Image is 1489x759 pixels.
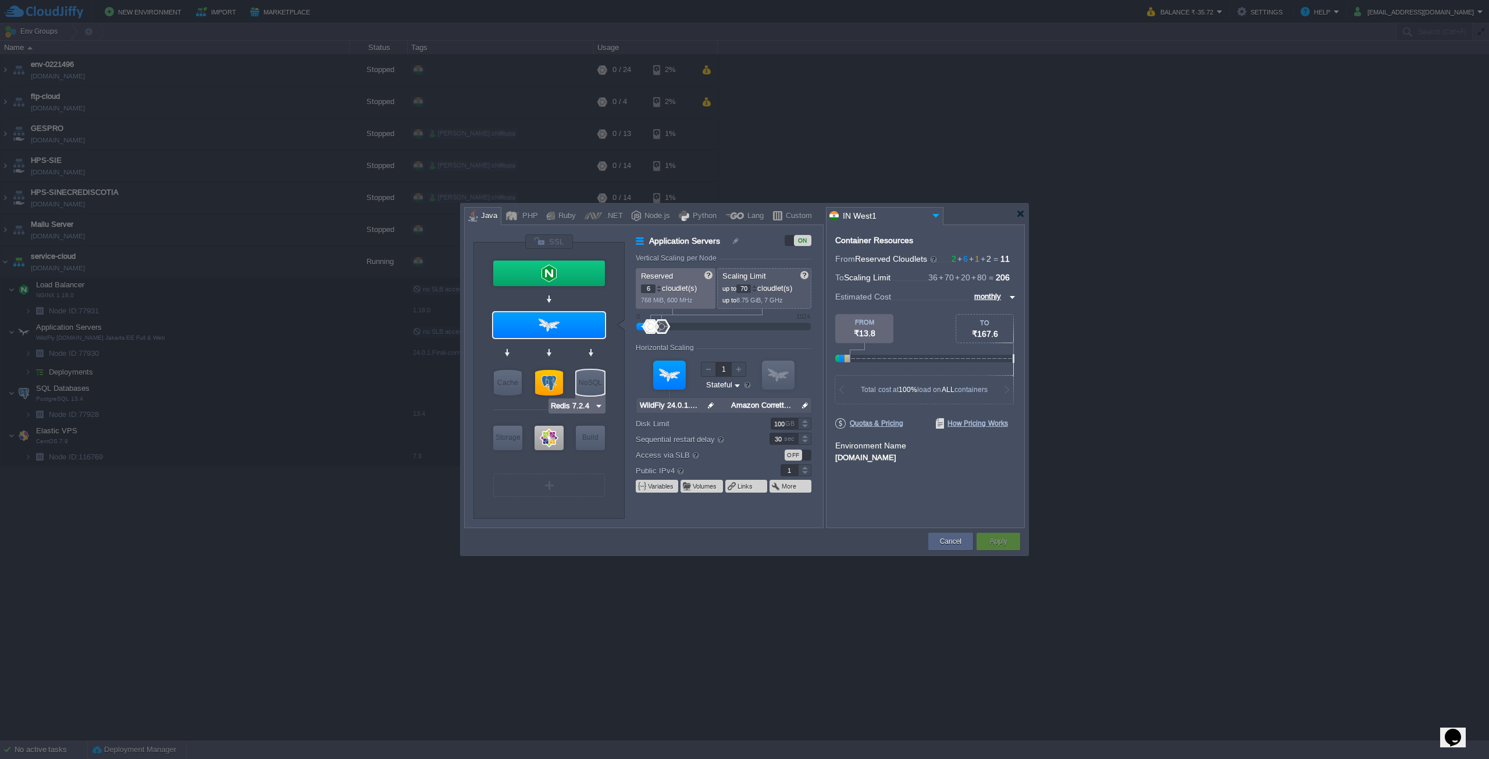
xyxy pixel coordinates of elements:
div: ON [794,235,811,246]
div: Load Balancer [493,261,605,286]
button: Variables [648,482,675,491]
div: Lang [744,208,764,225]
span: 70 [938,273,954,282]
span: + [968,254,975,263]
span: Reserved [641,272,673,280]
span: Reserved Cloudlets [855,254,938,263]
span: 6 [956,254,968,263]
div: Container Resources [835,236,913,245]
p: cloudlet(s) [641,281,711,293]
span: 36 [928,273,938,282]
span: 2 [979,254,991,263]
span: From [835,254,855,263]
div: [DOMAIN_NAME] [835,451,1016,462]
button: Volumes [693,482,718,491]
span: Quotas & Pricing [835,418,903,429]
div: OFF [785,450,802,461]
label: Public IPv4 [636,464,754,477]
div: Vertical Scaling per Node [636,254,719,262]
span: 206 [996,273,1010,282]
div: .NET [602,208,623,225]
div: 1024 [796,313,810,320]
p: cloudlet(s) [722,281,807,293]
span: 20 [954,273,970,282]
span: ₹13.8 [854,329,875,338]
div: PHP [519,208,538,225]
label: Access via SLB [636,448,754,461]
span: = [986,273,996,282]
span: Scaling Limit [722,272,766,280]
div: Storage [493,426,522,449]
span: up to [722,285,736,292]
div: Elastic VPS [535,426,564,450]
div: Ruby [555,208,576,225]
span: Scaling Limit [844,273,890,282]
div: Create New Layer [493,473,605,497]
span: To [835,273,844,282]
div: Build Node [576,426,605,450]
button: Apply [989,536,1007,547]
button: More [782,482,797,491]
span: + [956,254,963,263]
label: Disk Limit [636,418,754,430]
span: = [991,254,1000,263]
div: Java [478,208,497,225]
span: Estimated Cost [835,290,891,303]
div: Cache [494,370,522,395]
span: 11 [1000,254,1010,263]
div: SQL Databases [535,370,563,395]
div: Build [576,426,605,449]
span: + [954,273,961,282]
div: Storage Containers [493,426,522,450]
button: Cancel [940,536,961,547]
div: Horizontal Scaling [636,344,697,352]
div: FROM [835,319,893,326]
div: NoSQL Databases [576,370,604,395]
div: Application Servers [493,312,605,338]
span: How Pricing Works [936,418,1008,429]
div: TO [956,319,1013,326]
span: 2 [952,254,956,263]
button: Links [738,482,754,491]
span: 768 MiB, 600 MHz [641,297,693,304]
div: Custom [782,208,812,225]
span: up to [722,297,736,304]
span: + [979,254,986,263]
span: ₹167.6 [972,329,998,338]
span: + [970,273,977,282]
label: Sequential restart delay [636,433,754,446]
div: sec [784,433,797,444]
div: NoSQL [576,370,604,395]
div: Node.js [641,208,670,225]
label: Environment Name [835,441,906,450]
span: 8.75 GiB, 7 GHz [736,297,783,304]
div: GB [785,418,797,429]
iframe: chat widget [1440,712,1477,747]
span: 80 [970,273,986,282]
div: 0 [636,313,640,320]
span: + [938,273,945,282]
div: Python [689,208,717,225]
span: 1 [968,254,979,263]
